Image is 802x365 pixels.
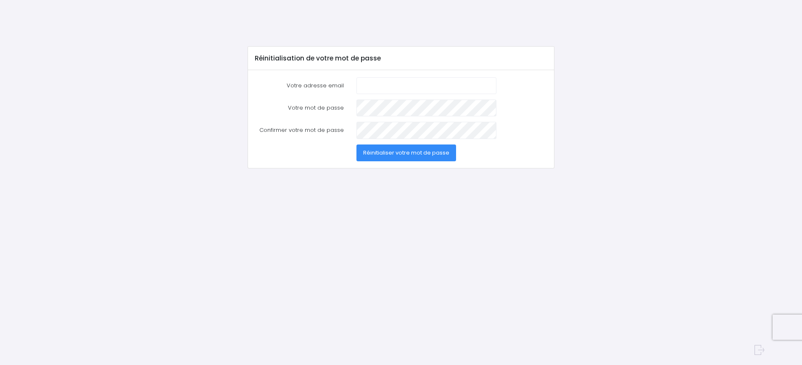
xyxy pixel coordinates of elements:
[363,149,449,157] span: Réinitialiser votre mot de passe
[248,77,350,94] label: Votre adresse email
[248,47,554,70] div: Réinitialisation de votre mot de passe
[248,122,350,139] label: Confirmer votre mot de passe
[356,144,456,161] button: Réinitialiser votre mot de passe
[248,100,350,116] label: Votre mot de passe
